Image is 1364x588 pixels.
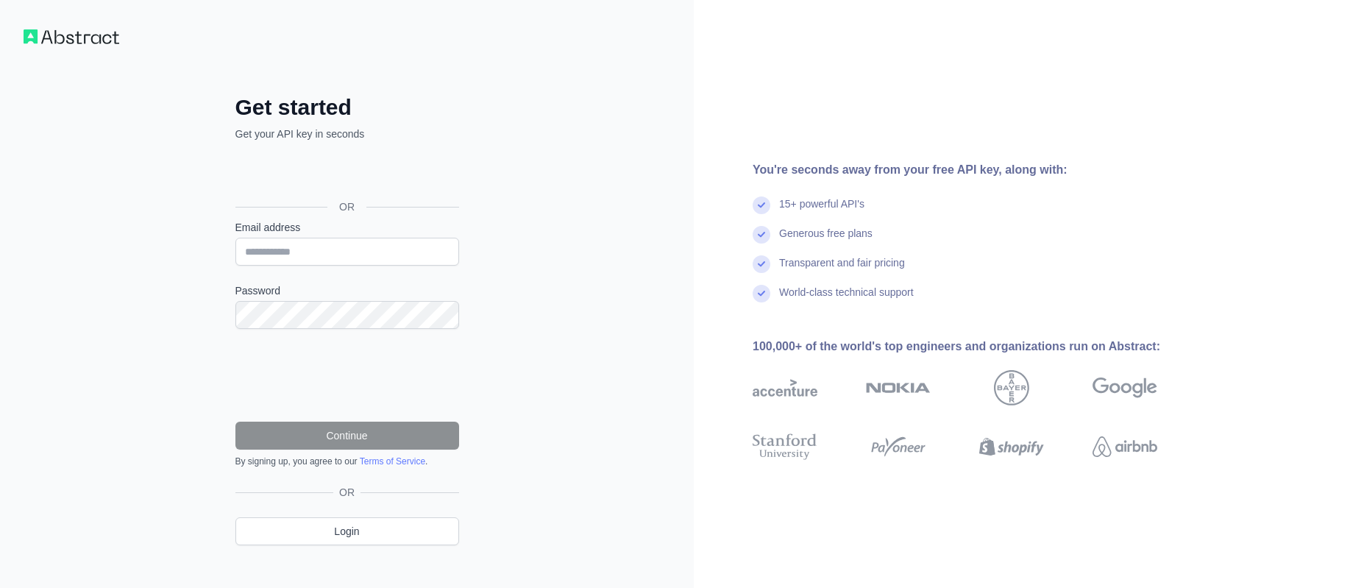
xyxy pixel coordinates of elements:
iframe: reCAPTCHA [235,347,459,404]
img: bayer [994,370,1029,405]
img: airbnb [1093,431,1157,463]
label: Password [235,283,459,298]
div: Transparent and fair pricing [779,255,905,285]
a: Terms of Service [360,456,425,467]
img: google [1093,370,1157,405]
div: 15+ powerful API's [779,196,864,226]
img: payoneer [866,431,931,463]
img: check mark [753,226,770,244]
button: Continue [235,422,459,450]
div: Generous free plans [779,226,873,255]
img: Workflow [24,29,119,44]
img: accenture [753,370,817,405]
img: stanford university [753,431,817,463]
span: OR [327,199,366,214]
div: World-class technical support [779,285,914,314]
a: Login [235,517,459,545]
div: 100,000+ of the world's top engineers and organizations run on Abstract: [753,338,1204,355]
p: Get your API key in seconds [235,127,459,141]
img: check mark [753,255,770,273]
img: nokia [866,370,931,405]
img: check mark [753,196,770,214]
img: shopify [979,431,1044,463]
iframe: Sign in with Google Button [228,157,463,190]
div: You're seconds away from your free API key, along with: [753,161,1204,179]
img: check mark [753,285,770,302]
label: Email address [235,220,459,235]
span: OR [333,485,360,500]
div: By signing up, you agree to our . [235,456,459,467]
h2: Get started [235,94,459,121]
div: Sign in with Google. Opens in new tab [235,157,456,190]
